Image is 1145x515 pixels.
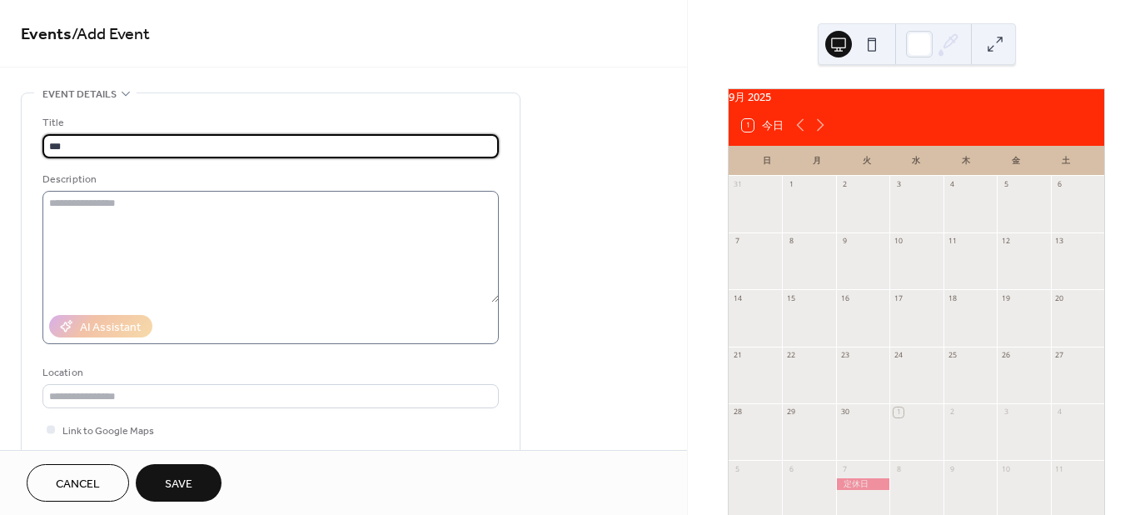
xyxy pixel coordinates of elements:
span: / Add Event [72,18,150,51]
div: 1 [786,180,796,190]
div: Description [42,171,495,188]
div: 21 [733,350,743,360]
div: 10 [894,237,904,247]
div: 木 [941,146,991,176]
span: Event details [42,86,117,103]
div: 10 [1001,464,1011,474]
div: Location [42,364,495,382]
div: 9 [947,464,957,474]
div: 24 [894,350,904,360]
div: 25 [947,350,957,360]
div: 15 [786,293,796,303]
span: Save [165,476,192,493]
div: 6 [786,464,796,474]
div: 金 [991,146,1041,176]
div: Title [42,114,495,132]
div: 11 [947,237,957,247]
button: 1今日 [736,115,789,135]
div: 23 [840,350,850,360]
div: 11 [1054,464,1064,474]
div: 14 [733,293,743,303]
div: 29 [786,407,796,417]
div: 28 [733,407,743,417]
div: 30 [840,407,850,417]
div: 水 [892,146,942,176]
div: 5 [1001,180,1011,190]
div: 6 [1054,180,1064,190]
div: 26 [1001,350,1011,360]
div: 13 [1054,237,1064,247]
div: 9 [840,237,850,247]
div: 3 [1001,407,1011,417]
div: 2 [840,180,850,190]
div: 16 [840,293,850,303]
div: 8 [786,237,796,247]
div: 22 [786,350,796,360]
a: Events [21,18,72,51]
div: 月 [792,146,842,176]
div: 1 [894,407,904,417]
div: 31 [733,180,743,190]
div: 19 [1001,293,1011,303]
div: 7 [840,464,850,474]
span: Cancel [56,476,100,493]
div: 8 [894,464,904,474]
div: 日 [742,146,792,176]
div: 2 [947,407,957,417]
div: 4 [1054,407,1064,417]
div: 12 [1001,237,1011,247]
div: 火 [842,146,892,176]
div: 定休日 [836,478,889,489]
div: 17 [894,293,904,303]
button: Save [136,464,222,502]
div: 20 [1054,293,1064,303]
div: 9月 2025 [729,89,1104,105]
div: 5 [733,464,743,474]
div: 土 [1041,146,1091,176]
span: Link to Google Maps [62,422,154,440]
button: Cancel [27,464,129,502]
div: 27 [1054,350,1064,360]
div: 18 [947,293,957,303]
div: 4 [947,180,957,190]
div: 3 [894,180,904,190]
div: 7 [733,237,743,247]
